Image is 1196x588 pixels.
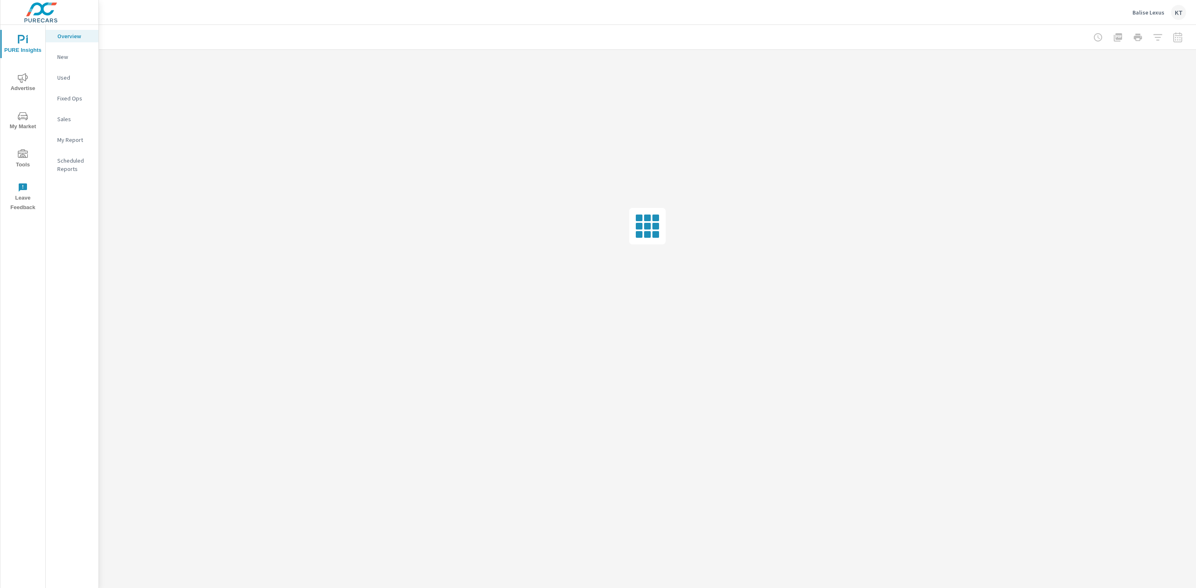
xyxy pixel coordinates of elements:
p: Overview [57,32,92,40]
div: Overview [46,30,98,42]
div: KT [1171,5,1186,20]
span: PURE Insights [3,35,43,55]
p: Scheduled Reports [57,156,92,173]
span: Leave Feedback [3,183,43,212]
span: Advertise [3,73,43,93]
div: New [46,51,98,63]
div: nav menu [0,25,45,216]
span: My Market [3,111,43,132]
p: New [57,53,92,61]
p: Sales [57,115,92,123]
div: Fixed Ops [46,92,98,105]
p: Balise Lexus [1132,9,1164,16]
p: Fixed Ops [57,94,92,102]
p: Used [57,73,92,82]
div: My Report [46,134,98,146]
span: Tools [3,149,43,170]
p: My Report [57,136,92,144]
div: Used [46,71,98,84]
div: Scheduled Reports [46,154,98,175]
div: Sales [46,113,98,125]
